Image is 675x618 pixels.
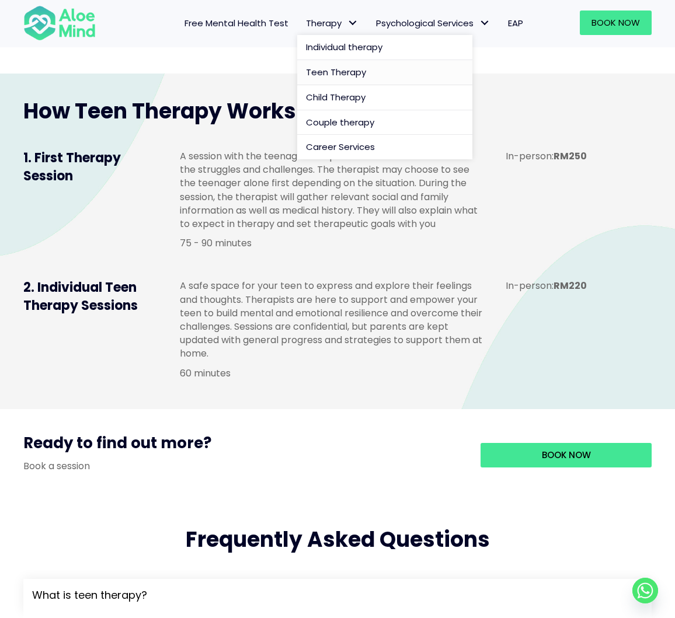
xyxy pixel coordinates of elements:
[180,366,482,380] p: 60 minutes
[180,149,482,231] p: A session with the teenager and parents to better understand the struggles and challenges. The th...
[297,85,472,110] a: Child Therapy
[23,5,96,41] img: Aloe mind Logo
[554,149,587,163] strong: RM250
[23,459,463,473] p: Book a session
[306,141,375,153] span: Career Services
[592,16,640,29] span: Book Now
[107,11,532,36] nav: Menu
[542,449,591,461] span: Book now
[376,17,490,29] span: Psychological Services
[306,17,359,29] span: Therapy
[506,279,639,292] p: In-person:
[297,135,472,159] a: Career Services
[297,60,472,85] a: Teen Therapy
[306,91,366,103] span: Child Therapy
[306,66,366,78] span: Teen Therapy
[345,15,361,32] span: Therapy: submenu
[554,279,587,292] b: RM220
[186,525,490,554] span: Frequently Asked Questions
[297,110,472,135] a: Couple therapy
[481,443,652,467] a: Book now
[580,11,652,35] a: Book Now
[176,11,297,36] a: Free Mental Health Test
[185,17,288,29] span: Free Mental Health Test
[306,116,374,128] span: Couple therapy
[23,432,463,459] h3: Ready to find out more?
[32,588,627,603] span: What is teen therapy?
[499,11,532,36] a: EAP
[297,35,472,60] a: Individual therapy
[23,149,121,185] span: 1. First Therapy Session
[306,41,382,53] span: Individual therapy
[23,278,138,315] span: 2. Individual Teen Therapy Sessions
[180,279,482,360] p: A safe space for your teen to express and explore their feelings and thoughts. Therapists are her...
[367,11,499,36] a: Psychological ServicesPsychological Services: submenu
[297,11,367,36] a: TherapyTherapy: submenu
[180,236,482,250] p: 75 - 90 minutes
[23,96,296,126] span: How Teen Therapy Works
[508,17,523,29] span: EAP
[632,578,658,603] a: Whatsapp
[506,149,639,163] p: In-person:
[476,15,493,32] span: Psychological Services: submenu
